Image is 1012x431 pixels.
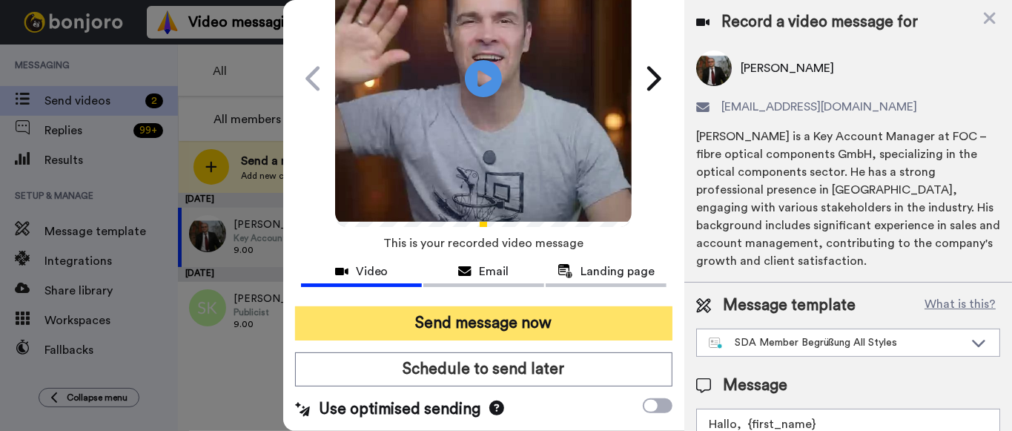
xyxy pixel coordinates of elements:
span: Message template [723,295,856,317]
button: Schedule to send later [295,352,672,386]
div: SDA Member Begrüßung All Styles [709,335,964,350]
span: Use optimised sending [319,398,480,421]
div: [PERSON_NAME] is a Key Account Manager at FOC – fibre optical components GmbH, specializing in th... [696,128,1000,270]
button: Send message now [295,306,672,340]
span: Email [479,263,509,280]
img: nextgen-template.svg [709,338,723,349]
span: This is your recorded video message [383,227,583,260]
span: Message [723,375,787,397]
span: Video [356,263,388,280]
button: What is this? [920,295,1000,317]
span: Landing page [581,263,655,280]
span: [EMAIL_ADDRESS][DOMAIN_NAME] [721,98,917,116]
